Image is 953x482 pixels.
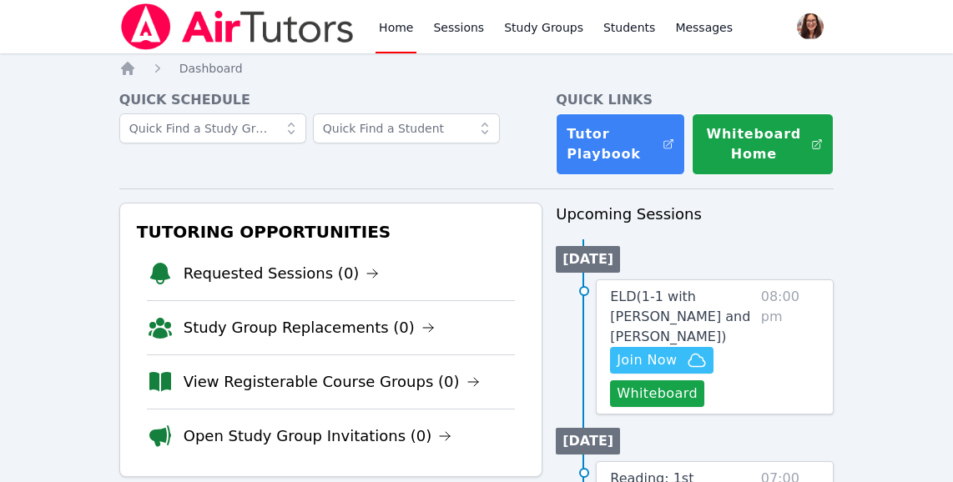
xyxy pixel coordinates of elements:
[313,113,500,143] input: Quick Find a Student
[184,370,480,394] a: View Registerable Course Groups (0)
[179,60,243,77] a: Dashboard
[610,289,750,344] span: ELD ( 1-1 with [PERSON_NAME] and [PERSON_NAME] )
[119,113,306,143] input: Quick Find a Study Group
[617,350,677,370] span: Join Now
[675,19,733,36] span: Messages
[610,380,704,407] button: Whiteboard
[556,203,834,226] h3: Upcoming Sessions
[184,424,452,448] a: Open Study Group Invitations (0)
[692,113,834,175] button: Whiteboard Home
[556,113,685,175] a: Tutor Playbook
[556,428,620,454] li: [DATE]
[119,90,543,110] h4: Quick Schedule
[610,347,713,374] button: Join Now
[556,246,620,273] li: [DATE]
[134,217,529,247] h3: Tutoring Opportunities
[179,62,243,75] span: Dashboard
[184,316,435,339] a: Study Group Replacements (0)
[610,287,754,347] a: ELD(1-1 with [PERSON_NAME] and [PERSON_NAME])
[119,60,835,77] nav: Breadcrumb
[119,3,355,50] img: Air Tutors
[184,262,380,285] a: Requested Sessions (0)
[556,90,834,110] h4: Quick Links
[761,287,820,407] span: 08:00 pm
